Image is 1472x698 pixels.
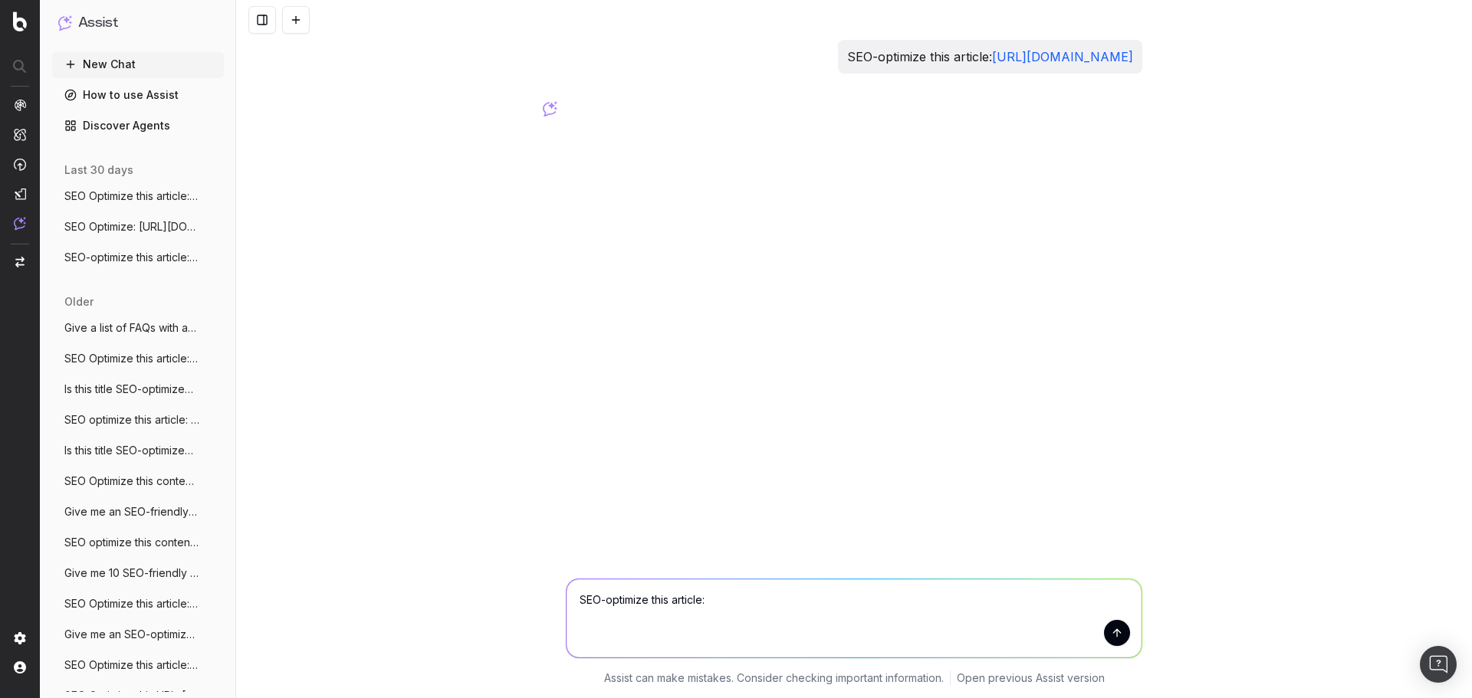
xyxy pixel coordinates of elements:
[52,530,224,555] button: SEO optimize this content: [URL].
[1420,646,1457,683] div: Open Intercom Messenger
[847,46,1133,67] p: SEO-optimize this article:
[64,443,199,458] span: Is this title SEO-optimized? What Landl
[52,653,224,677] button: SEO Optimize this article: [URL].
[52,377,224,401] button: Is this title SEO-optimized? What is Co
[14,128,26,141] img: Intelligence
[64,565,199,581] span: Give me 10 SEO-friendly alternatives to
[52,83,224,107] a: How to use Assist
[64,474,199,489] span: SEO Optimize this content: [URL].
[52,316,224,340] button: Give a list of FAQs with answers regardi
[52,215,224,239] button: SEO Optimize: [URL][DOMAIN_NAME]
[78,12,118,34] h1: Assist
[52,408,224,432] button: SEO optimize this article: [URL].
[14,99,26,111] img: Analytics
[64,188,199,204] span: SEO Optimize this article: [URL].
[64,351,199,366] span: SEO Optimize this article: [URL].
[543,101,557,116] img: Botify assist logo
[14,217,26,230] img: Assist
[58,15,72,30] img: Assist
[52,469,224,493] button: SEO Optimize this content: [URL].
[957,670,1105,686] a: Open previous Assist version
[992,49,1133,64] a: [URL][DOMAIN_NAME]
[64,627,199,642] span: Give me an SEO-optimized title for this:
[64,320,199,336] span: Give a list of FAQs with answers regardi
[14,158,26,171] img: Activation
[13,11,27,31] img: Botify logo
[64,250,199,265] span: SEO-optimize this article: [URL].
[52,622,224,647] button: Give me an SEO-optimized title for this:
[52,500,224,524] button: Give me an SEO-friendly title that repla
[64,412,199,428] span: SEO optimize this article: [URL].
[52,113,224,138] a: Discover Agents
[58,12,218,34] button: Assist
[14,661,26,673] img: My account
[64,535,199,550] span: SEO optimize this content: [URL].
[52,245,224,270] button: SEO-optimize this article: [URL].
[52,561,224,585] button: Give me 10 SEO-friendly alternatives to
[52,346,224,371] button: SEO Optimize this article: [URL].
[64,657,199,673] span: SEO Optimize this article: [URL].
[64,219,199,234] span: SEO Optimize: [URL][DOMAIN_NAME]
[15,257,25,267] img: Switch project
[52,184,224,208] button: SEO Optimize this article: [URL].
[64,294,94,310] span: older
[14,632,26,644] img: Setting
[604,670,944,686] p: Assist can make mistakes. Consider checking important information.
[52,591,224,616] button: SEO Optimize this article: [URL].
[64,504,199,519] span: Give me an SEO-friendly title that repla
[52,52,224,77] button: New Chat
[567,579,1142,657] textarea: SEO-optimize this article:
[14,188,26,200] img: Studio
[64,162,133,178] span: last 30 days
[64,382,199,397] span: Is this title SEO-optimized? What is Co
[52,438,224,463] button: Is this title SEO-optimized? What Landl
[64,596,199,611] span: SEO Optimize this article: [URL].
